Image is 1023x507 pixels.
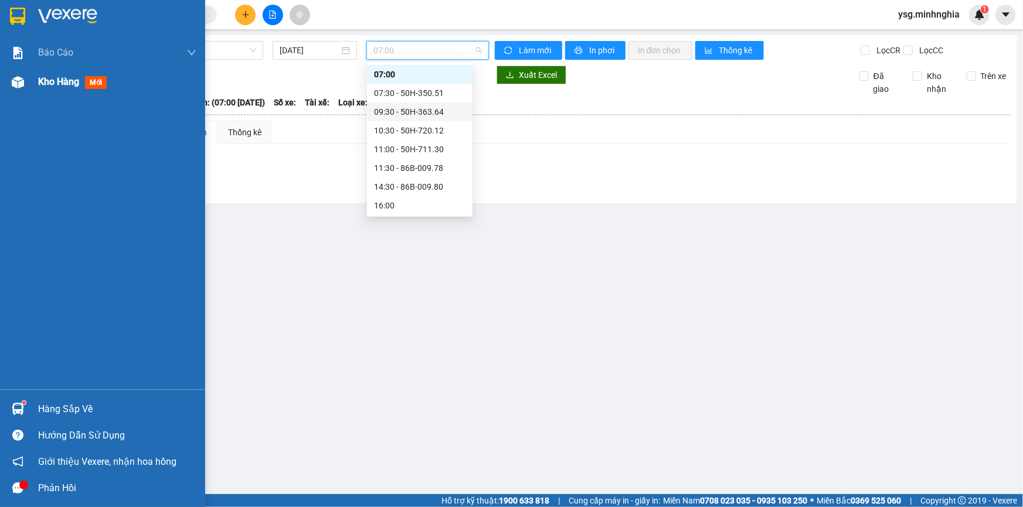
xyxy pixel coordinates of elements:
li: 02523854854,0913854573, 0913854356 [5,40,223,70]
span: 07:00 [373,42,482,59]
sup: 1 [981,5,989,13]
span: question-circle [12,430,23,441]
img: icon-new-feature [974,9,985,20]
button: printerIn phơi [565,41,626,60]
span: copyright [958,496,966,505]
span: Đã giao [869,70,904,95]
span: notification [12,456,23,467]
span: sync [504,46,514,56]
div: 07:30 - 50H-350.51 [374,87,465,100]
button: file-add [263,5,283,25]
div: 11:00 - 50H-711.30 [374,143,465,156]
span: caret-down [1001,9,1011,20]
span: file-add [269,11,277,19]
div: 10:30 - 50H-720.12 [374,124,465,137]
span: | [558,494,560,507]
button: bar-chartThống kê [695,41,764,60]
span: environment [67,28,77,37]
input: 16/10/2025 [280,44,339,57]
span: 1 [983,5,987,13]
span: Làm mới [519,44,553,57]
strong: 0708 023 035 - 0935 103 250 [700,496,807,505]
span: Cung cấp máy in - giấy in: [569,494,660,507]
span: Giới thiệu Vexere, nhận hoa hồng [38,454,176,469]
button: downloadXuất Excel [497,66,566,84]
b: [PERSON_NAME] [67,8,166,22]
span: Chuyến: (07:00 [DATE]) [179,96,265,109]
img: warehouse-icon [12,76,24,88]
span: Hỗ trợ kỹ thuật: [441,494,549,507]
span: Tài xế: [305,96,329,109]
span: Kho nhận [922,70,957,95]
button: syncLàm mới [495,41,562,60]
span: aim [295,11,304,19]
button: aim [290,5,310,25]
img: logo-vxr [10,8,25,25]
span: plus [242,11,250,19]
span: Loại xe: [338,96,368,109]
strong: 1900 633 818 [499,496,549,505]
span: bar-chart [705,46,715,56]
span: down [187,48,196,57]
span: In phơi [589,44,616,57]
span: Lọc CR [872,44,902,57]
span: Trên xe [976,70,1011,83]
span: Miền Nam [663,494,807,507]
span: message [12,482,23,494]
li: 01 [PERSON_NAME] [5,26,223,40]
button: plus [235,5,256,25]
span: Số xe: [274,96,296,109]
span: Báo cáo [38,45,73,60]
strong: 0369 525 060 [851,496,901,505]
div: 11:30 - 86B-009.78 [374,162,465,174]
span: Lọc CC [915,44,945,57]
div: Hướng dẫn sử dụng [38,427,196,444]
span: printer [575,46,584,56]
button: caret-down [995,5,1016,25]
div: Thống kê [228,126,261,139]
span: Thống kê [719,44,754,57]
img: logo.jpg [5,5,64,64]
div: 07:00 [374,68,465,81]
div: 09:30 - 50H-363.64 [374,105,465,118]
div: 16:00 [374,199,465,212]
sup: 1 [22,401,26,405]
span: Miền Bắc [817,494,901,507]
span: Kho hàng [38,76,79,87]
img: solution-icon [12,47,24,59]
span: phone [67,43,77,52]
div: Phản hồi [38,479,196,497]
span: mới [85,76,107,89]
b: GỬI : [GEOGRAPHIC_DATA] [5,87,203,107]
span: | [910,494,912,507]
button: In đơn chọn [628,41,692,60]
img: warehouse-icon [12,403,24,415]
div: Hàng sắp về [38,400,196,418]
span: ysg.minhnghia [889,7,969,22]
span: ⚪️ [810,498,814,503]
div: 14:30 - 86B-009.80 [374,180,465,193]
